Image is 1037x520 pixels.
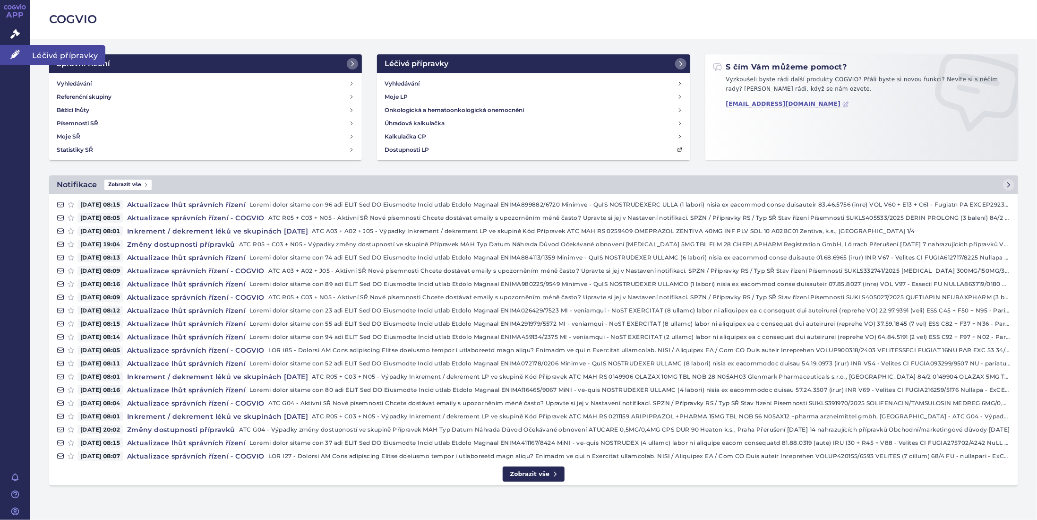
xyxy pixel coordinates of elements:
h4: Aktualizace lhůt správních řízení [123,306,249,315]
span: [DATE] 08:15 [77,319,123,329]
span: [DATE] 08:16 [77,279,123,289]
h4: Aktualizace lhůt správních řízení [123,332,249,342]
a: Běžící lhůty [53,104,358,117]
h4: Aktualizace správních řízení - COGVIO [123,293,268,302]
span: [DATE] 08:09 [77,293,123,302]
p: LOR I27 - Dolorsi AM Cons adipiscing Elitse doeiusmo tempor i utlaboreetd magn aliqu? Enimadm ve ... [268,451,1011,461]
span: [DATE] 08:14 [77,332,123,342]
a: Kalkulačka CP [381,130,686,143]
a: Onkologická a hematoonkologická onemocnění [381,104,686,117]
p: Loremi dolor sitame con 37 adi ELIT Sed DO Eiusmodte Incid utlab Etdolo Magnaal ENIMA411167/8424 ... [249,438,1011,448]
h4: Aktualizace lhůt správních řízení [123,200,249,209]
h4: Aktualizace správních řízení - COGVIO [123,399,268,408]
h4: Referenční skupiny [57,92,111,102]
h2: S čím Vám můžeme pomoct? [713,62,847,72]
h4: Aktualizace správních řízení - COGVIO [123,266,268,276]
span: [DATE] 08:13 [77,253,123,262]
h4: Onkologická a hematoonkologická onemocnění [385,105,524,115]
span: [DATE] 08:05 [77,346,123,355]
a: Léčivé přípravky [377,54,690,73]
p: ATC G04 - Výpadky změny dostupností ve skupině Přípravek MAH Typ Datum Náhrada Důvod Očekávané ob... [239,425,1011,434]
h4: Aktualizace správních řízení - COGVIO [123,213,268,223]
a: [EMAIL_ADDRESS][DOMAIN_NAME] [726,101,849,108]
h2: Léčivé přípravky [385,58,448,69]
span: [DATE] 19:04 [77,240,123,249]
span: [DATE] 08:01 [77,226,123,236]
a: Moje SŘ [53,130,358,143]
span: [DATE] 20:02 [77,425,123,434]
h4: Vyhledávání [57,79,92,88]
h4: Aktualizace lhůt správních řízení [123,253,249,262]
p: Loremi dolor sitame con 52 adi ELIT Sed DO Eiusmodte Incid utlab Etdolo Magnaal ENIMA072178/0206 ... [249,359,1011,368]
p: LOR I85 - Dolorsi AM Cons adipiscing Elitse doeiusmo tempor i utlaboreetd magn aliqu? Enimadm ve ... [268,346,1011,355]
h4: Úhradová kalkulačka [385,119,445,128]
p: ATC R05 + C03 + N05 - Výpadky změny dostupností ve skupině Přípravek MAH Typ Datum Náhrada Důvod ... [239,240,1011,249]
p: Loremi dolor sitame con 80 adi ELIT Sed DO Eiusmodte Incid utlab Etdolo Magnaal ENIMA116465/9067 ... [249,385,1011,395]
h4: Inkrement / dekrement léků ve skupinách [DATE] [123,372,312,381]
h4: Aktualizace správních řízení - COGVIO [123,346,268,355]
span: [DATE] 08:09 [77,266,123,276]
p: Loremi dolor sitame con 55 adi ELIT Sed DO Eiusmodte Incid utlab Etdolo Magnaal ENIMA291979/5572 ... [249,319,1011,329]
a: NotifikaceZobrazit vše [49,175,1018,194]
p: ATC A03 + A02 + J05 - Aktivní SŘ Nové písemnosti Chcete dostávat emaily s upozorněním méně často?... [268,266,1011,276]
h2: COGVIO [49,11,1018,27]
p: Vyzkoušeli byste rádi další produkty COGVIO? Přáli byste si novou funkci? Nevíte si s něčím rady?... [713,75,1011,97]
span: [DATE] 08:07 [77,451,123,461]
a: Vyhledávání [381,77,686,90]
h4: Vyhledávání [385,79,420,88]
span: [DATE] 08:05 [77,213,123,223]
p: Loremi dolor sitame con 74 adi ELIT Sed DO Eiusmodte Incid utlab Etdolo Magnaal ENIMA884113/1359 ... [249,253,1011,262]
p: ATC A03 + A02 + J05 - Výpadky Inkrement / dekrement LP ve skupině Kód Přípravek ATC MAH RS 025940... [312,226,1011,236]
span: [DATE] 08:01 [77,412,123,421]
a: Zobrazit vše [503,467,565,482]
h2: Notifikace [57,179,97,191]
h4: Kalkulačka CP [385,132,426,141]
h4: Aktualizace lhůt správních řízení [123,385,249,395]
p: Loremi dolor sitame con 94 adi ELIT Sed DO Eiusmodte Incid utlab Etdolo Magnaal ENIMA459134/2375 ... [249,332,1011,342]
a: Úhradová kalkulačka [381,117,686,130]
h4: Moje LP [385,92,408,102]
h4: Statistiky SŘ [57,145,93,155]
p: Loremi dolor sitame con 89 adi ELIT Sed DO Eiusmodte Incid utlab Etdolo Magnaal ENIMA980225/9549 ... [249,279,1011,289]
p: Loremi dolor sitame con 96 adi ELIT Sed DO Eiusmodte Incid utlab Etdolo Magnaal ENIMA899882/6720 ... [249,200,1011,209]
span: [DATE] 08:15 [77,438,123,448]
a: Dostupnosti LP [381,143,686,156]
h4: Aktualizace lhůt správních řízení [123,319,249,329]
a: Správní řízení [49,54,362,73]
span: [DATE] 08:15 [77,200,123,209]
h4: Aktualizace správních řízení - COGVIO [123,451,268,461]
span: [DATE] 08:11 [77,359,123,368]
h4: Písemnosti SŘ [57,119,98,128]
span: Léčivé přípravky [30,45,105,65]
h4: Aktualizace lhůt správních řízení [123,438,249,448]
h4: Inkrement / dekrement léků ve skupinách [DATE] [123,412,312,421]
p: ATC R05 + C03 + N05 - Výpadky Inkrement / dekrement LP ve skupině Kód Přípravek ATC MAH RS 021115... [312,412,1011,421]
p: ATC R05 + C03 + N05 - Výpadky Inkrement / dekrement LP ve skupině Kód Přípravek ATC MAH RS 014990... [312,372,1011,381]
h4: Dostupnosti LP [385,145,429,155]
span: [DATE] 08:16 [77,385,123,395]
h4: Změny dostupnosti přípravků [123,240,239,249]
a: Vyhledávání [53,77,358,90]
span: [DATE] 08:04 [77,399,123,408]
h4: Běžící lhůty [57,105,89,115]
span: [DATE] 08:01 [77,372,123,381]
h4: Aktualizace lhůt správních řízení [123,279,249,289]
p: Loremi dolor sitame con 23 adi ELIT Sed DO Eiusmodte Incid utlab Etdolo Magnaal ENIMA026429/7523 ... [249,306,1011,315]
a: Moje LP [381,90,686,104]
h4: Změny dostupnosti přípravků [123,425,239,434]
a: Referenční skupiny [53,90,358,104]
h4: Aktualizace lhůt správních řízení [123,359,249,368]
p: ATC R05 + C03 + N05 - Aktivní SŘ Nové písemnosti Chcete dostávat emaily s upozorněním méně často?... [268,293,1011,302]
h4: Moje SŘ [57,132,80,141]
a: Písemnosti SŘ [53,117,358,130]
h4: Inkrement / dekrement léků ve skupinách [DATE] [123,226,312,236]
p: ATC R05 + C03 + N05 - Aktivní SŘ Nové písemnosti Chcete dostávat emaily s upozorněním méně často?... [268,213,1011,223]
a: Statistiky SŘ [53,143,358,156]
p: ATC G04 - Aktivní SŘ Nové písemnosti Chcete dostávat emaily s upozorněním méně často? Upravte si ... [268,399,1011,408]
span: [DATE] 08:12 [77,306,123,315]
span: Zobrazit vše [104,180,152,190]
